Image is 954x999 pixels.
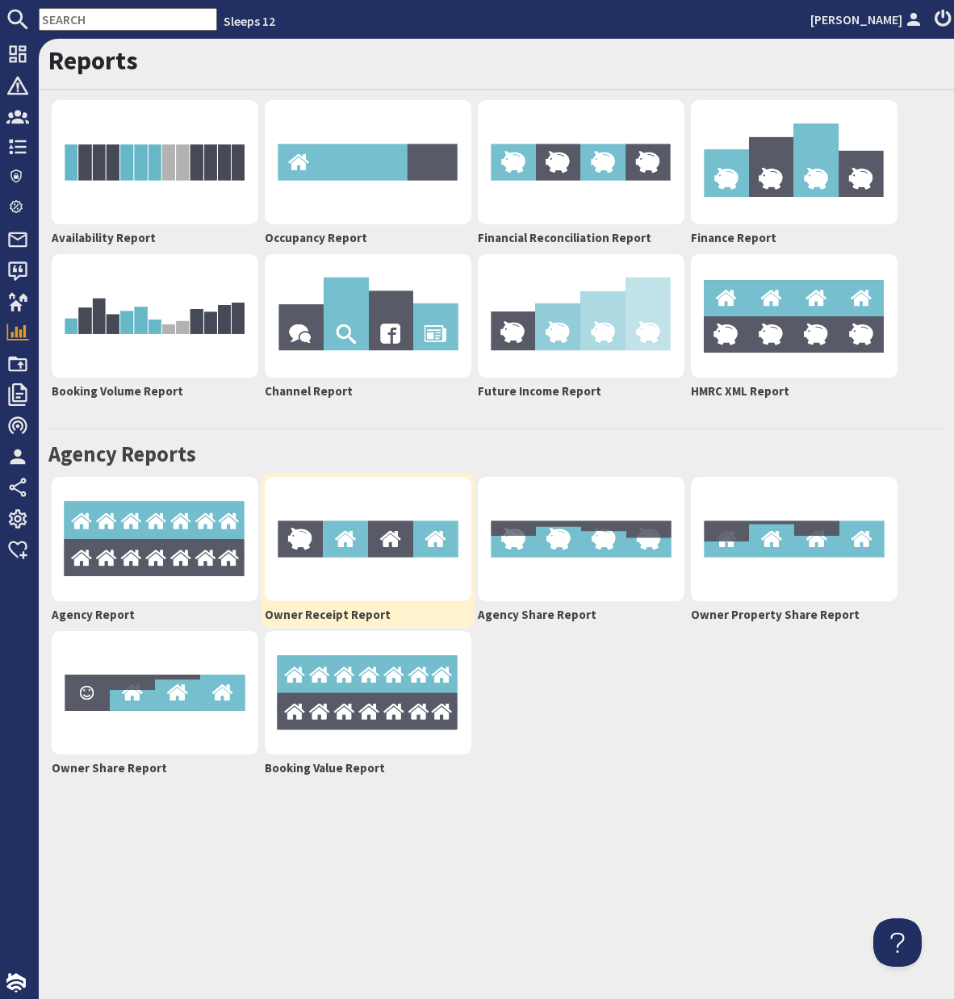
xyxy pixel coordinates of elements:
a: HMRC XML Report [688,251,901,405]
a: Booking Volume Report [48,251,262,405]
iframe: Toggle Customer Support [873,918,922,967]
img: occupancy-report-54b043cc30156a1d64253dc66eb8fa74ac22b960ebbd66912db7d1b324d9370f.png [265,100,471,224]
img: agency-report-24f49cc5259ead7210495d9f924ce814db3d6835cfb3adcdd335ccaab0c39ef2.png [265,631,471,755]
h2: Occupancy Report [265,231,471,245]
a: Finance Report [688,97,901,251]
a: Owner Property Share Report [688,474,901,628]
a: Channel Report [262,251,475,405]
h2: Booking Volume Report [52,384,258,399]
img: financial-reconciliation-aa54097eb3e2697f1cd871e2a2e376557a55840ed588d4f345cf0a01e244fdeb.png [478,100,684,224]
a: Occupancy Report [262,97,475,251]
h2: Owner Receipt Report [265,608,471,622]
h2: Owner Property Share Report [691,608,898,622]
h2: Agency Reports [48,441,944,467]
h2: Finance Report [691,231,898,245]
h2: HMRC XML Report [691,384,898,399]
img: agency-report-24f49cc5259ead7210495d9f924ce814db3d6835cfb3adcdd335ccaab0c39ef2.png [52,477,258,601]
img: hmrc-report-7e47fe54d664a6519f7bff59c47da927abdb786ffdf23fbaa80a4261718d00d7.png [691,254,898,378]
a: Sleeps 12 [224,13,275,29]
h2: Booking Value Report [265,761,471,775]
a: Agency Share Report [475,474,688,628]
img: availability-b2712cb69e4f2a6ce39b871c0a010e098eb1bc68badc0d862a523a7fb0d9404f.png [52,100,258,224]
img: owner-share-report-45db377d83587ce6e4e4c009e14ad33d8f00d2396a13c78dcf0bd28690591120.png [52,631,258,755]
img: agency-share-report-259f9e87bafb275c35ea1ce994cedd3410c06f21460ea39da55fd5a69135abff.png [478,477,684,601]
img: volume-report-b193a0d106e901724e6e2a737cddf475bd336b2fd3e97afca5856cfd34cd3207.png [52,254,258,378]
h2: Agency Share Report [478,608,684,622]
h2: Availability Report [52,231,258,245]
input: SEARCH [39,8,217,31]
img: financial-report-105d5146bc3da7be04c1b38cba2e6198017b744cffc9661e2e35d54d4ba0e972.png [691,100,898,224]
a: Agency Report [48,474,262,628]
a: [PERSON_NAME] [810,10,925,29]
h2: Channel Report [265,384,471,399]
img: owner-receipt-report-7435b8cb0350dc667c011af1ec10782e9d7ad44aa1de72c06e1d5f1b4b60e118.png [265,477,471,601]
img: referer-report-80f78d458a5f6b932bddd33f5d71aba6e20f930fbd9179b778792cbc9ff573fa.png [265,254,471,378]
a: Availability Report [48,97,262,251]
h2: Owner Share Report [52,761,258,775]
a: Owner Receipt Report [262,474,475,628]
h2: Future Income Report [478,384,684,399]
img: property-share-report-cdbd2bf58cd10a1d69ee44df0fc56a5b4e990bf198283ff8acab33657c6bbc2c.png [691,477,898,601]
img: future-income-report-8efaa7c4b96f9db44a0ea65420f3fcd3c60c8b9eb4a7fe33424223628594c21f.png [478,254,684,378]
img: staytech_i_w-64f4e8e9ee0a9c174fd5317b4b171b261742d2d393467e5bdba4413f4f884c10.svg [6,973,26,993]
a: Booking Value Report [262,628,475,782]
a: Financial Reconciliation Report [475,97,688,251]
a: Owner Share Report [48,628,262,782]
h2: Financial Reconciliation Report [478,231,684,245]
a: Reports [48,44,138,77]
a: Future Income Report [475,251,688,405]
h2: Agency Report [52,608,258,622]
